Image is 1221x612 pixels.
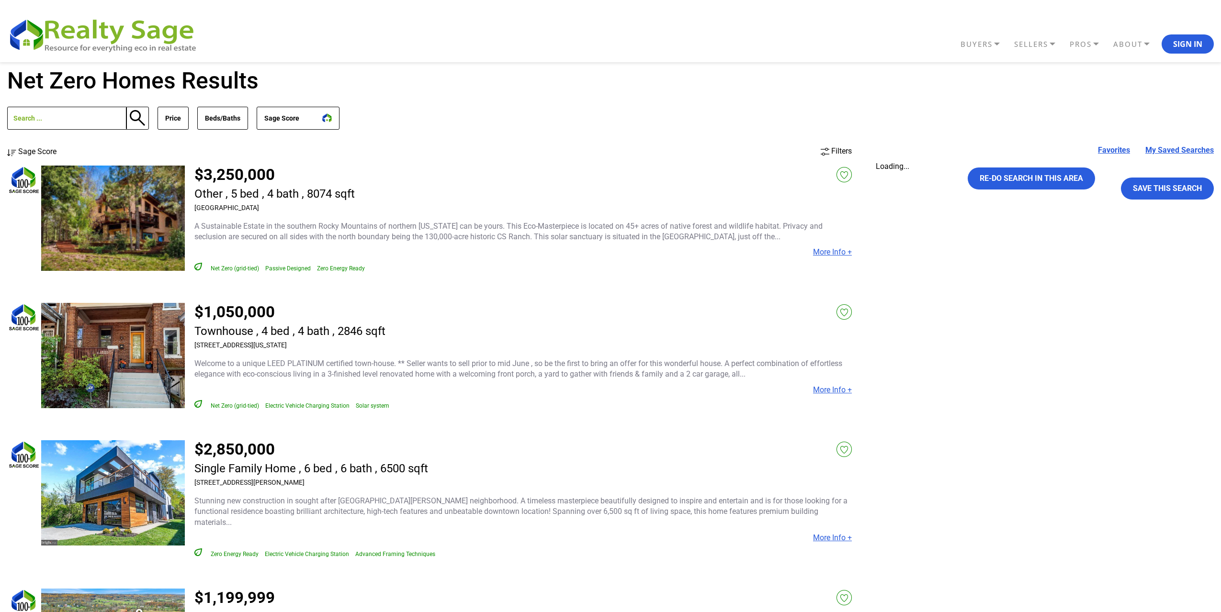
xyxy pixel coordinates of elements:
span: Solar system [356,402,389,409]
a: Filters [821,146,852,156]
a: More Info + [813,533,852,542]
a: More Info + [813,385,852,394]
p: Stunning new construction in sought after [GEOGRAPHIC_DATA][PERSON_NAME] neighborhood. A timeless... [194,496,852,528]
button: Re-do search in this area [968,167,1095,189]
button: Sign In [1162,34,1214,54]
h3: [STREET_ADDRESS][US_STATE] [194,341,385,349]
h2: Other , 5 bed , 4 bath , 8074 sqft [194,188,355,200]
span: Electric Vehicle Charging Station [265,551,349,557]
span: Net Zero (grid-tied) [211,402,259,409]
button: Beds/Baths [197,107,248,130]
span: Sage Score [18,147,57,156]
p: Welcome to a unique LEED PLATINUM certified town-house. ** Seller wants to sell prior to mid June... [194,358,852,380]
span: Net Zero (grid-tied) [211,265,259,272]
a: $2,850,000 [194,440,275,458]
a: PROS [1067,36,1111,53]
a: SELLERS [1012,36,1067,53]
a: $1,199,999 [194,588,275,607]
h3: [STREET_ADDRESS][PERSON_NAME] [194,478,428,486]
button: Price [158,107,189,130]
span: Passive Designed [265,265,311,272]
span: Electric Vehicle Charging Station [265,402,350,409]
span: Filters [831,146,852,156]
a: $3,250,000 [194,165,275,184]
h3: [GEOGRAPHIC_DATA] [194,204,355,211]
h2: Single Family Home , 6 bed , 6 bath , 6500 sqft [194,462,428,475]
a: ABOUT [1111,36,1162,53]
a: BUYERS [958,36,1012,53]
a: $1,050,000 [194,302,275,321]
input: Search ... [7,107,127,130]
a: Sage Score [7,147,57,156]
button: Sage Score [257,107,339,130]
a: My Saved Searches [1145,146,1214,154]
a: Favorites [1098,146,1130,154]
div: Loading... [876,163,1214,170]
h2: Townhouse , 4 bed , 4 bath , 2846 sqft [194,325,385,337]
span: Advanced Framing Techniques [355,551,435,557]
img: REALTY SAGE [7,15,206,54]
a: More Info + [813,247,852,256]
button: Save This Search [1121,178,1214,200]
span: Zero Energy Ready [317,265,365,272]
h2: Net Zero Homes Results [7,67,1214,95]
p: A Sustainable Estate in the southern Rocky Mountains of northern [US_STATE] can be yours. This Ec... [194,221,852,243]
span: Zero Energy Ready [211,551,259,557]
